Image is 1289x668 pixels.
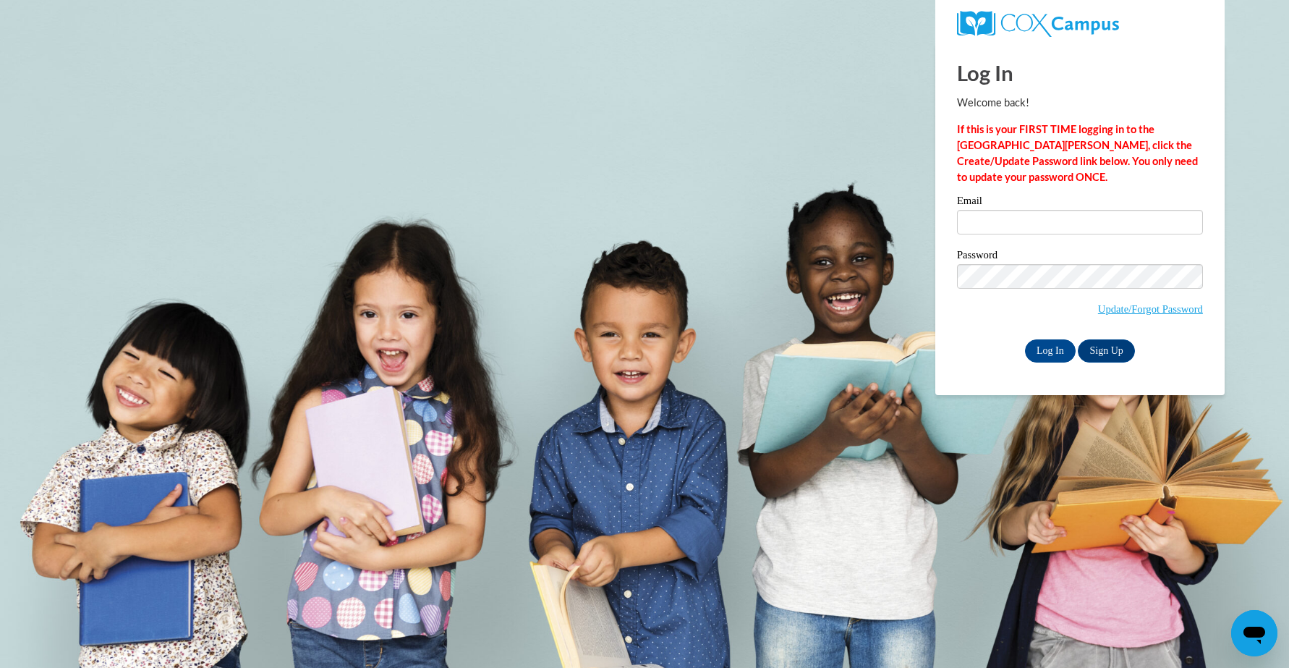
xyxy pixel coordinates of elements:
a: COX Campus [957,11,1203,37]
a: Update/Forgot Password [1098,303,1203,315]
h1: Log In [957,58,1203,88]
iframe: Button to launch messaging window [1231,610,1277,656]
input: Log In [1025,339,1076,363]
img: COX Campus [957,11,1119,37]
a: Sign Up [1078,339,1134,363]
label: Email [957,195,1203,210]
label: Password [957,250,1203,264]
p: Welcome back! [957,95,1203,111]
strong: If this is your FIRST TIME logging in to the [GEOGRAPHIC_DATA][PERSON_NAME], click the Create/Upd... [957,123,1198,183]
